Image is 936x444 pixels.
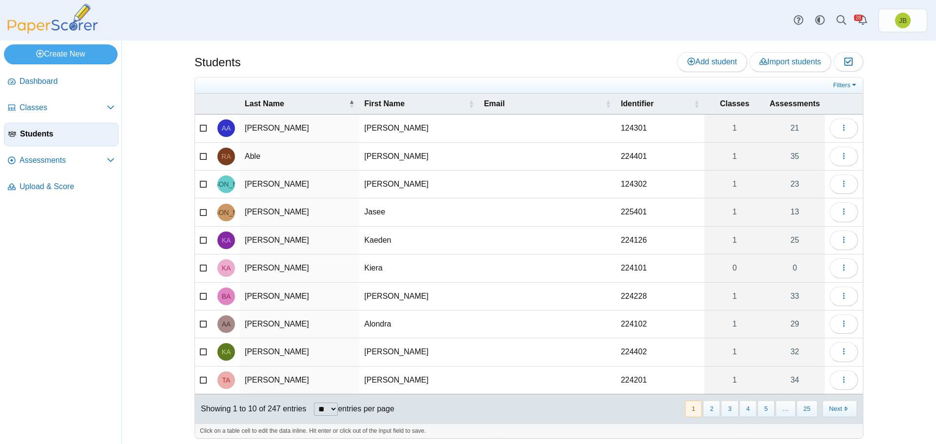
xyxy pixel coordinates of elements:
span: Kaeden Allen [222,237,231,244]
nav: pagination [684,401,857,417]
span: Tyler Andrews [222,377,231,384]
span: Assessments [19,155,107,166]
td: Kiera [359,254,479,282]
td: [PERSON_NAME] [240,283,359,310]
a: 13 [765,198,825,226]
a: Filters [831,80,860,90]
td: [PERSON_NAME] [359,171,479,198]
span: Joel Boyd [895,13,911,28]
td: Kaeden [359,227,479,254]
a: 1 [704,227,765,254]
td: [PERSON_NAME] [359,367,479,394]
a: Classes [4,97,118,120]
span: Kari Anderson [222,348,231,355]
button: 25 [797,401,817,417]
span: Identifier [621,98,692,109]
td: 224228 [616,283,704,310]
span: … [776,401,796,417]
a: Import students [749,52,831,72]
h1: Students [195,54,241,71]
td: [PERSON_NAME] [359,143,479,171]
span: Alondra Alonzo Vicente [222,321,231,328]
span: Kiera Allen-Clary [222,265,231,271]
a: 1 [704,115,765,142]
a: Add student [677,52,747,72]
td: [PERSON_NAME] [240,198,359,226]
label: entries per page [338,405,394,413]
span: Dashboard [19,76,115,87]
td: Alondra [359,310,479,338]
a: 21 [765,115,825,142]
td: 124301 [616,115,704,142]
button: 5 [758,401,775,417]
a: 32 [765,338,825,366]
td: 124302 [616,171,704,198]
a: Students [4,123,118,146]
span: Classes [709,98,760,109]
button: 1 [685,401,702,417]
button: 3 [721,401,738,417]
button: 4 [740,401,757,417]
div: Click on a table cell to edit the data inline. Hit enter or click out of the input field to save. [195,424,863,438]
td: 224401 [616,143,704,171]
td: Jasee [359,198,479,226]
a: 35 [765,143,825,170]
span: Upload & Score [19,181,115,192]
button: 2 [703,401,720,417]
span: Jonathan Adams [198,181,254,188]
a: 34 [765,367,825,394]
span: First Name [364,98,466,109]
td: 224101 [616,254,704,282]
span: Import students [760,58,821,66]
a: 25 [765,227,825,254]
td: [PERSON_NAME] [359,283,479,310]
span: Identifier : Activate to sort [694,99,700,109]
span: Email [484,98,604,109]
td: Able [240,143,359,171]
a: Joel Boyd [878,9,927,32]
div: Showing 1 to 10 of 247 entries [195,394,306,424]
span: Classes [19,102,107,113]
td: 224102 [616,310,704,338]
a: Alerts [852,10,874,31]
td: [PERSON_NAME] [240,310,359,338]
a: 1 [704,338,765,366]
span: Students [20,129,114,139]
span: Email : Activate to sort [605,99,611,109]
span: Jasee Adams-Helton [198,209,254,216]
span: Joel Boyd [899,17,907,24]
span: Last Name : Activate to invert sorting [349,99,354,109]
a: 33 [765,283,825,310]
td: [PERSON_NAME] [240,227,359,254]
button: Next [822,401,857,417]
a: Create New [4,44,117,64]
span: Assessments [770,98,820,109]
td: [PERSON_NAME] [240,254,359,282]
a: 0 [765,254,825,282]
a: Upload & Score [4,175,118,199]
td: [PERSON_NAME] [240,367,359,394]
span: Bonnie Almazan [222,293,231,300]
a: 1 [704,143,765,170]
td: [PERSON_NAME] [359,338,479,366]
td: [PERSON_NAME] [240,115,359,142]
span: Last Name [245,98,347,109]
td: 224201 [616,367,704,394]
td: [PERSON_NAME] [359,115,479,142]
span: Add student [687,58,737,66]
a: 23 [765,171,825,198]
td: 224402 [616,338,704,366]
img: PaperScorer [4,4,101,34]
a: PaperScorer [4,27,101,35]
a: 1 [704,171,765,198]
a: Dashboard [4,70,118,94]
a: Assessments [4,149,118,173]
a: 1 [704,367,765,394]
a: 0 [704,254,765,282]
td: [PERSON_NAME] [240,171,359,198]
span: Ali Abdel Azim [222,125,231,132]
span: First Name : Activate to sort [468,99,474,109]
td: 224126 [616,227,704,254]
td: [PERSON_NAME] [240,338,359,366]
a: 1 [704,198,765,226]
